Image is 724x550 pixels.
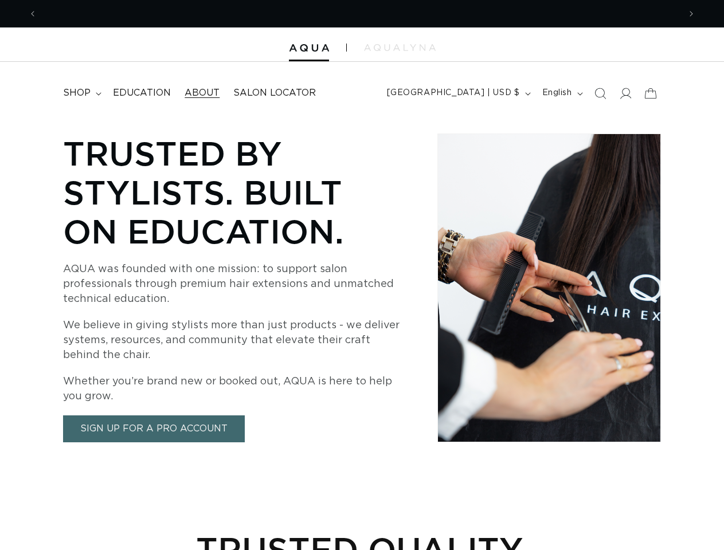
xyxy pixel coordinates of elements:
p: AQUA was founded with one mission: to support salon professionals through premium hair extensions... [63,262,400,307]
span: English [542,87,572,99]
a: Salon Locator [226,80,323,106]
span: [GEOGRAPHIC_DATA] | USD $ [387,87,520,99]
p: Trusted by Stylists. Built on Education. [63,133,400,250]
img: Aqua Hair Extensions [289,44,329,52]
summary: Search [588,81,613,106]
span: Education [113,87,171,99]
img: aqualyna.com [364,44,436,51]
span: About [185,87,220,99]
a: Sign Up for a Pro Account [63,415,245,442]
p: We believe in giving stylists more than just products - we deliver systems, resources, and commun... [63,318,400,363]
summary: shop [56,80,106,106]
button: English [535,82,588,104]
a: Education [106,80,178,106]
p: Whether you’re brand new or booked out, AQUA is here to help you grow. [63,374,400,404]
button: Previous announcement [20,3,45,25]
a: About [178,80,226,106]
button: Next announcement [679,3,704,25]
span: shop [63,87,91,99]
button: [GEOGRAPHIC_DATA] | USD $ [380,82,535,104]
span: Salon Locator [233,87,316,99]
